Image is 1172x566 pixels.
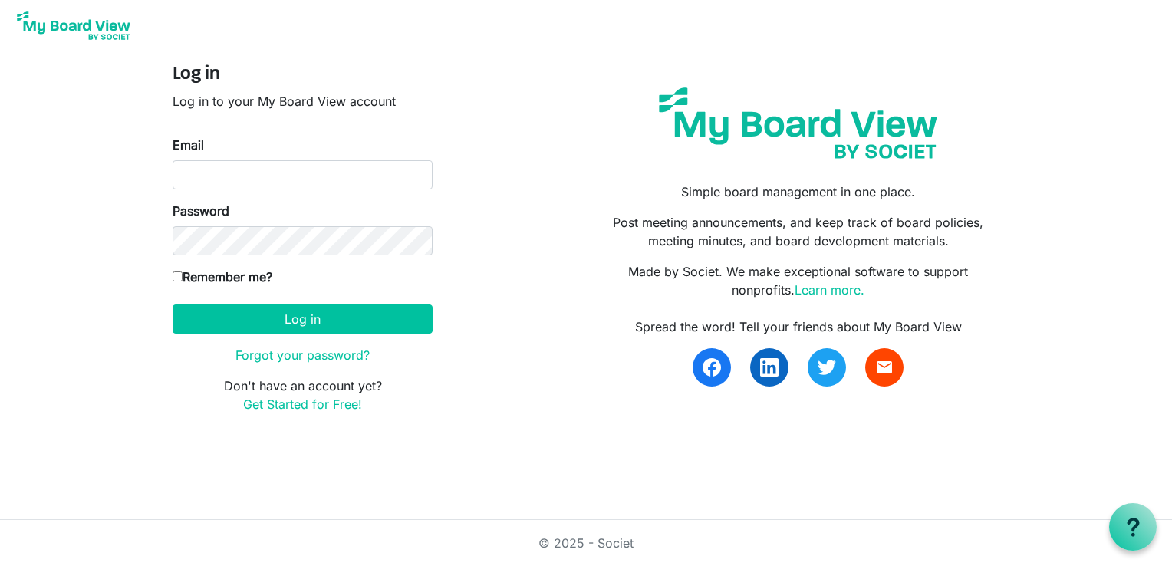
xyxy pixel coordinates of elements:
a: Forgot your password? [235,347,370,363]
input: Remember me? [173,271,183,281]
a: Learn more. [795,282,864,298]
img: My Board View Logo [12,6,135,44]
p: Made by Societ. We make exceptional software to support nonprofits. [598,262,999,299]
h4: Log in [173,64,433,86]
span: email [875,358,894,377]
label: Email [173,136,204,154]
p: Log in to your My Board View account [173,92,433,110]
div: Spread the word! Tell your friends about My Board View [598,318,999,336]
img: linkedin.svg [760,358,779,377]
a: © 2025 - Societ [538,535,634,551]
p: Don't have an account yet? [173,377,433,413]
p: Post meeting announcements, and keep track of board policies, meeting minutes, and board developm... [598,213,999,250]
label: Password [173,202,229,220]
label: Remember me? [173,268,272,286]
img: twitter.svg [818,358,836,377]
button: Log in [173,304,433,334]
img: facebook.svg [703,358,721,377]
img: my-board-view-societ.svg [647,76,949,170]
a: Get Started for Free! [243,397,362,412]
a: email [865,348,904,387]
p: Simple board management in one place. [598,183,999,201]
